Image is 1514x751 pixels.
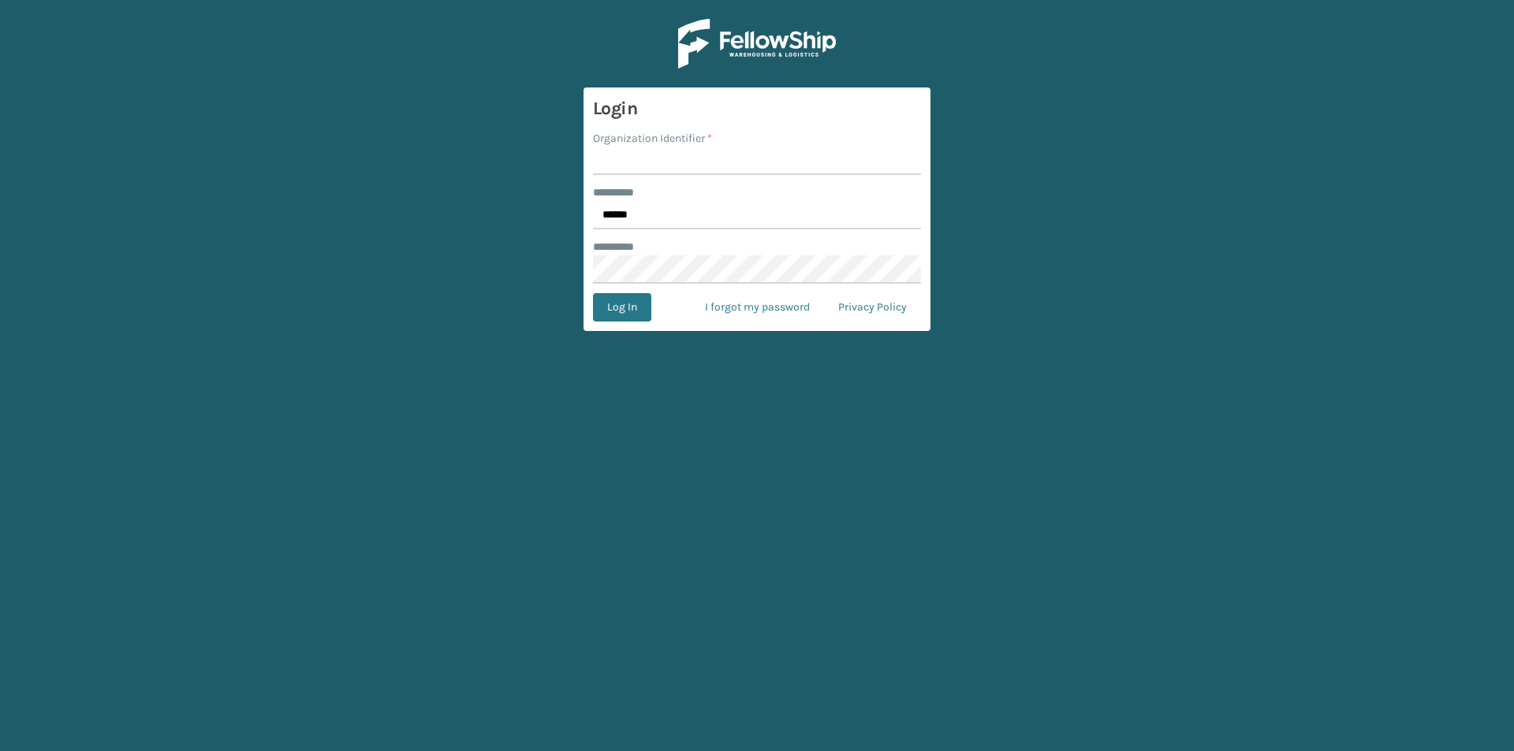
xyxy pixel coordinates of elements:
[824,293,921,322] a: Privacy Policy
[691,293,824,322] a: I forgot my password
[593,97,921,121] h3: Login
[593,130,712,147] label: Organization Identifier
[593,293,651,322] button: Log In
[678,19,836,69] img: Logo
